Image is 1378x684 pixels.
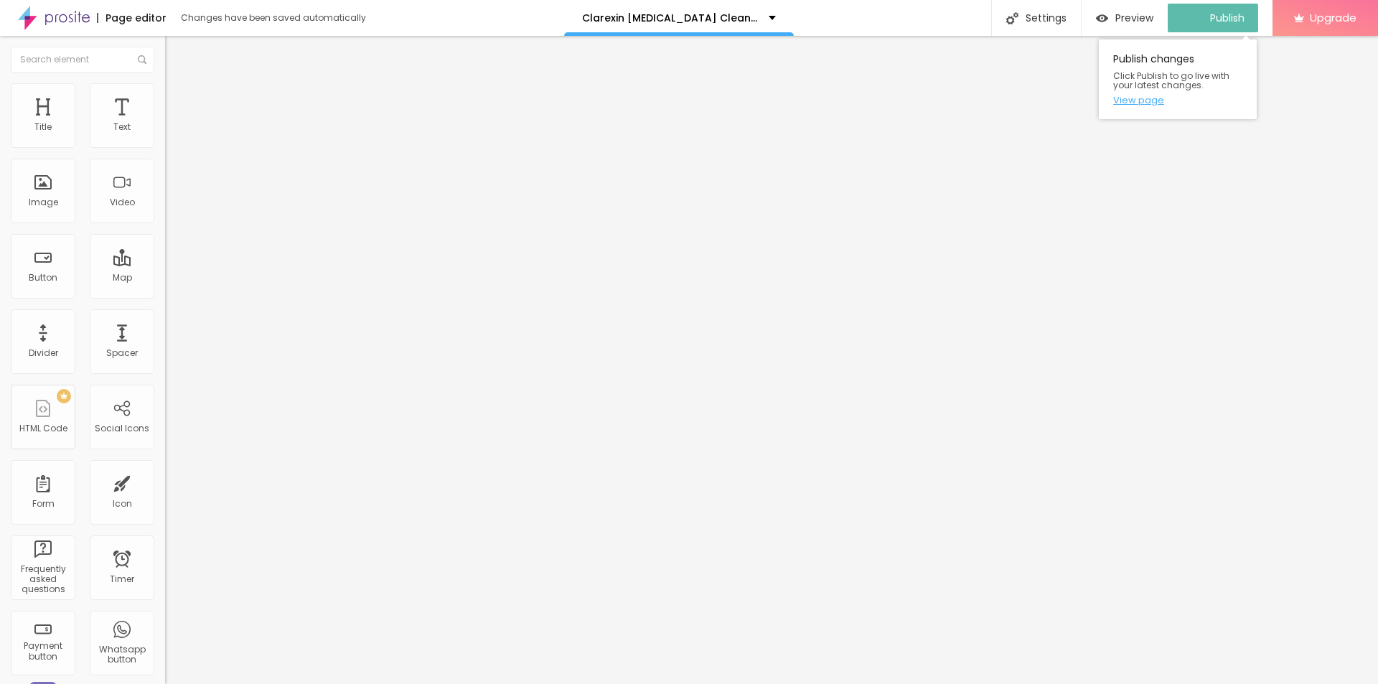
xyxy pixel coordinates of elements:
[106,348,138,358] div: Spacer
[95,423,149,434] div: Social Icons
[1210,12,1245,24] span: Publish
[138,55,146,64] img: Icone
[29,348,58,358] div: Divider
[1113,95,1242,105] a: View page
[29,197,58,207] div: Image
[1099,39,1257,119] div: Publish changes
[14,641,71,662] div: Payment button
[34,122,52,132] div: Title
[1096,12,1108,24] img: view-1.svg
[93,645,150,665] div: Whatsapp button
[113,122,131,132] div: Text
[97,13,167,23] div: Page editor
[1113,71,1242,90] span: Click Publish to go live with your latest changes.
[19,423,67,434] div: HTML Code
[1168,4,1258,32] button: Publish
[1006,12,1018,24] img: Icone
[110,574,134,584] div: Timer
[29,273,57,283] div: Button
[1310,11,1356,24] span: Upgrade
[110,197,135,207] div: Video
[11,47,154,72] input: Search element
[1115,12,1153,24] span: Preview
[14,564,71,595] div: Frequently asked questions
[1082,4,1168,32] button: Preview
[113,273,132,283] div: Map
[582,13,758,23] p: Clarexin [MEDICAL_DATA] Cleanse [GEOGRAPHIC_DATA]
[32,499,55,509] div: Form
[165,36,1378,684] iframe: Editor
[181,14,366,22] div: Changes have been saved automatically
[113,499,132,509] div: Icon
